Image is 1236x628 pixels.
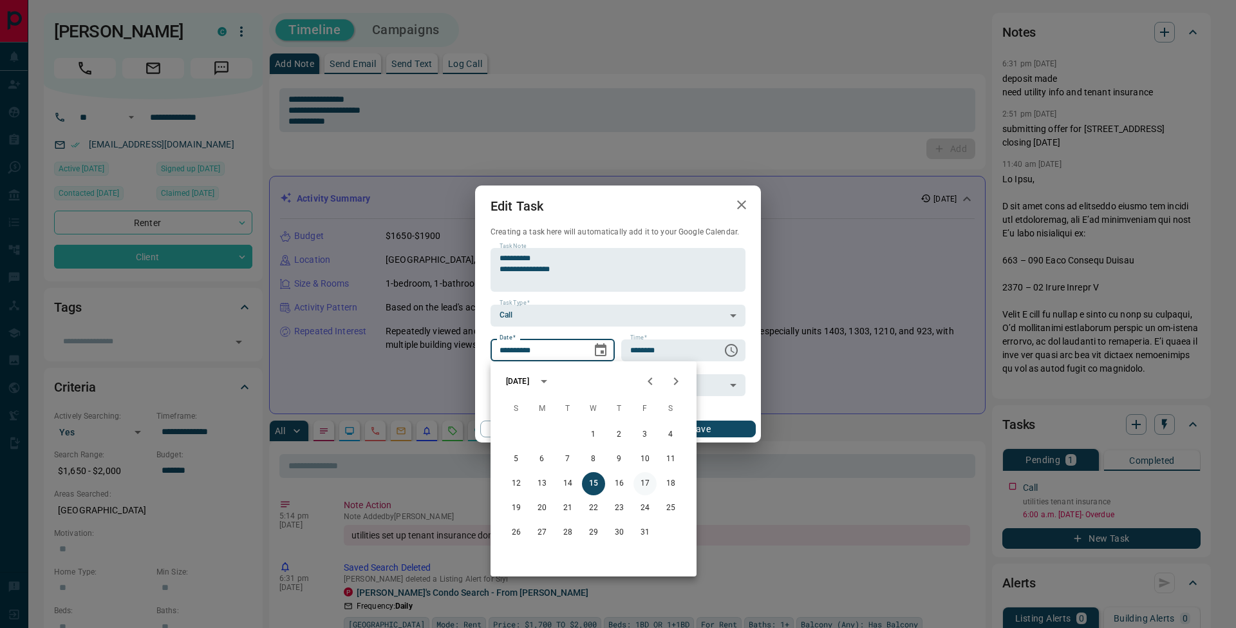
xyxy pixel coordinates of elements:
button: 11 [659,448,682,471]
button: calendar view is open, switch to year view [533,370,555,392]
span: Sunday [505,396,528,422]
button: Cancel [480,421,590,437]
button: 10 [633,448,657,471]
button: 4 [659,423,682,446]
div: Call [491,305,745,327]
button: 27 [530,521,554,544]
button: Previous month [637,368,663,394]
button: 5 [505,448,528,471]
button: 23 [608,497,631,520]
span: Saturday [659,396,682,422]
button: Save [646,421,756,437]
button: Choose date, selected date is Oct 15, 2025 [588,338,613,363]
button: 12 [505,472,528,495]
label: Task Note [500,242,526,251]
button: 18 [659,472,682,495]
button: 13 [530,472,554,495]
button: 29 [582,521,605,544]
button: 19 [505,497,528,520]
button: 17 [633,472,657,495]
button: 15 [582,472,605,495]
button: 2 [608,423,631,446]
button: 9 [608,448,631,471]
button: 14 [556,472,579,495]
label: Task Type [500,299,530,307]
p: Creating a task here will automatically add it to your Google Calendar. [491,227,745,238]
button: 1 [582,423,605,446]
h2: Edit Task [475,186,559,227]
span: Monday [530,396,554,422]
span: Tuesday [556,396,579,422]
div: [DATE] [506,376,529,387]
span: Wednesday [582,396,605,422]
button: Choose time, selected time is 6:00 AM [718,338,744,363]
button: 3 [633,423,657,446]
button: Next month [663,368,689,394]
button: 30 [608,521,631,544]
button: 25 [659,497,682,520]
button: 28 [556,521,579,544]
button: 20 [530,497,554,520]
button: 24 [633,497,657,520]
span: Friday [633,396,657,422]
label: Date [500,334,516,342]
button: 22 [582,497,605,520]
button: 16 [608,472,631,495]
label: Time [630,334,647,342]
button: 8 [582,448,605,471]
button: 7 [556,448,579,471]
button: 31 [633,521,657,544]
button: 6 [530,448,554,471]
button: 26 [505,521,528,544]
button: 21 [556,497,579,520]
span: Thursday [608,396,631,422]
